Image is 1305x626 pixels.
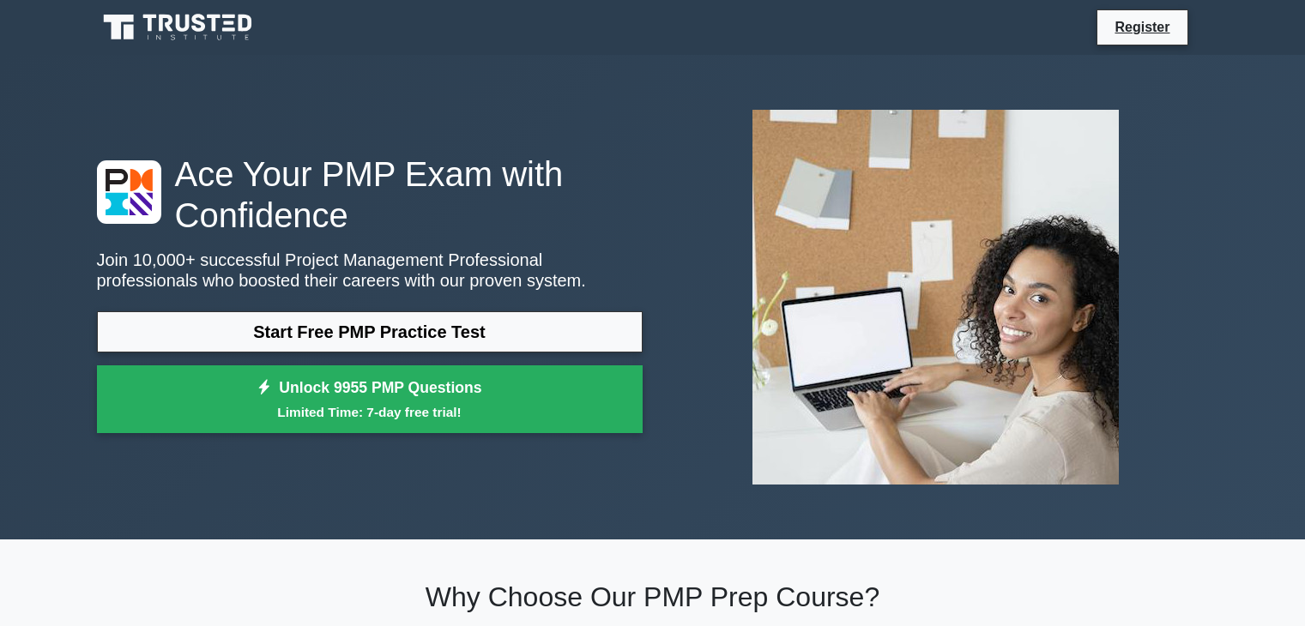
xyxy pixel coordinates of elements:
[118,402,621,422] small: Limited Time: 7-day free trial!
[97,311,643,352] a: Start Free PMP Practice Test
[1104,16,1180,38] a: Register
[97,365,643,434] a: Unlock 9955 PMP QuestionsLimited Time: 7-day free trial!
[97,250,643,291] p: Join 10,000+ successful Project Management Professional professionals who boosted their careers w...
[97,581,1209,613] h2: Why Choose Our PMP Prep Course?
[97,153,643,236] h1: Ace Your PMP Exam with Confidence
